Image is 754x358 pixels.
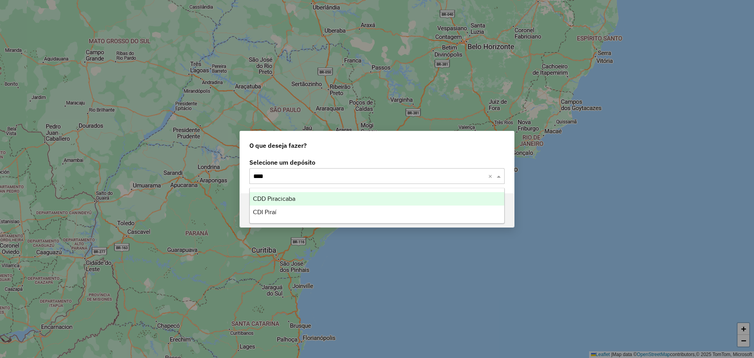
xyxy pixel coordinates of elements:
label: Selecione um depósito [249,158,505,167]
span: CDD Piracicaba [253,195,295,202]
span: CDI Piraí [253,209,276,215]
span: Clear all [488,171,495,181]
ng-dropdown-panel: Options list [249,188,505,224]
span: O que deseja fazer? [249,141,307,150]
